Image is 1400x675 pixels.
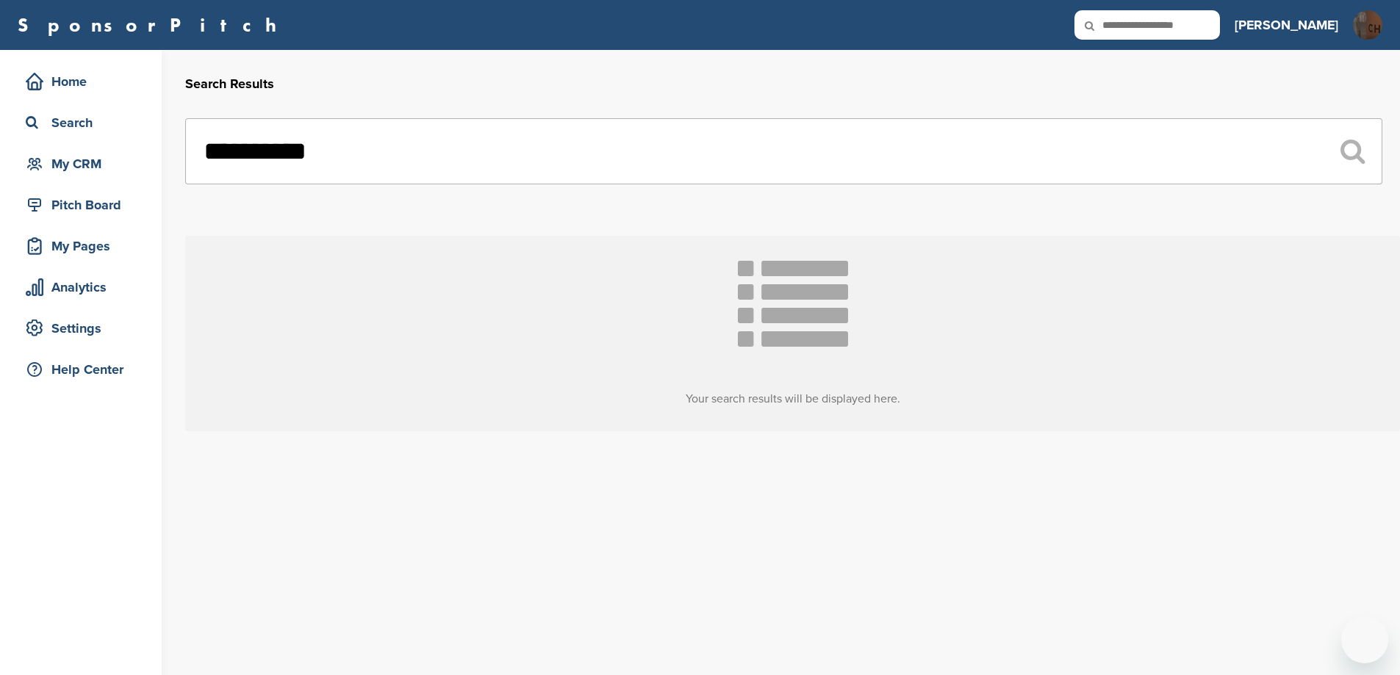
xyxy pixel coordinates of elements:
a: Settings [15,311,147,345]
div: Pitch Board [22,192,147,218]
h3: [PERSON_NAME] [1235,15,1338,35]
a: Search [15,106,147,140]
a: SponsorPitch [18,15,286,35]
div: Help Center [22,356,147,383]
div: Home [22,68,147,95]
a: Home [15,65,147,98]
iframe: Button to launch messaging window [1341,616,1388,663]
a: Pitch Board [15,188,147,222]
a: My Pages [15,229,147,263]
a: [PERSON_NAME] [1235,9,1338,41]
div: Search [22,109,147,136]
a: Analytics [15,270,147,304]
h3: Your search results will be displayed here. [185,390,1400,408]
div: My Pages [22,233,147,259]
h2: Search Results [185,74,1382,94]
a: My CRM [15,147,147,181]
div: My CRM [22,151,147,177]
div: Settings [22,315,147,342]
div: Analytics [22,274,147,300]
a: Help Center [15,353,147,386]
